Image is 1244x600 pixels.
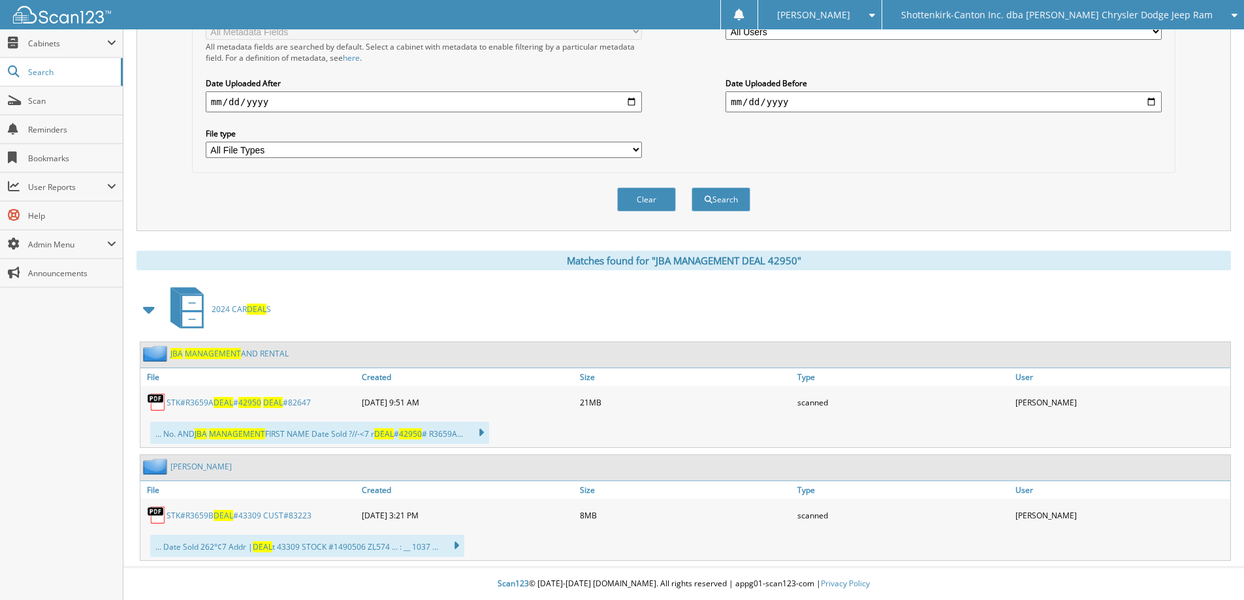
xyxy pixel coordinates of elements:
a: File [140,481,359,499]
iframe: Chat Widget [1179,537,1244,600]
span: Reminders [28,124,116,135]
div: ... No. AND FIRST NAME Date Sold ?//-<7 r # # R3659A... [150,422,489,444]
a: here [343,52,360,63]
img: PDF.png [147,505,167,525]
img: folder2.png [143,345,170,362]
span: DEAL [214,397,233,408]
a: STK#R3659ADEAL#42950 DEAL#82647 [167,397,311,408]
span: Announcements [28,268,116,279]
div: 21MB [577,389,795,415]
div: Matches found for "JBA MANAGEMENT DEAL 42950" [136,251,1231,270]
div: [DATE] 9:51 AM [359,389,577,415]
span: JBA [170,348,183,359]
label: File type [206,128,642,139]
span: Admin Menu [28,239,107,250]
a: Privacy Policy [821,578,870,589]
span: Scan123 [498,578,529,589]
span: [PERSON_NAME] [777,11,850,19]
a: Type [794,481,1012,499]
a: Size [577,481,795,499]
span: DEAL [374,428,394,439]
a: [PERSON_NAME] [170,461,232,472]
span: MANAGEMENT [209,428,265,439]
img: PDF.png [147,392,167,412]
a: Created [359,481,577,499]
label: Date Uploaded After [206,78,642,89]
a: Type [794,368,1012,386]
a: Created [359,368,577,386]
a: User [1012,481,1230,499]
a: File [140,368,359,386]
div: [DATE] 3:21 PM [359,502,577,528]
div: 8MB [577,502,795,528]
span: Help [28,210,116,221]
label: Date Uploaded Before [726,78,1162,89]
div: ... Date Sold 262°¢7 Addr | t 43309 STOCK #1490506 ZL574 ... : __ 1037 ... [150,535,464,557]
span: 2024 CAR S [212,304,271,315]
span: Shottenkirk-Canton Inc. dba [PERSON_NAME] Chrysler Dodge Jeep Ram [901,11,1213,19]
a: STK#R3659BDEAL#43309 CUST#83223 [167,510,311,521]
div: [PERSON_NAME] [1012,502,1230,528]
span: 42950 [399,428,422,439]
input: start [206,91,642,112]
span: 42950 [238,397,261,408]
span: Bookmarks [28,153,116,164]
a: 2024 CARDEALS [163,283,271,335]
span: DEAL [253,541,272,552]
a: Size [577,368,795,386]
span: DEAL [214,510,233,521]
span: DEAL [263,397,283,408]
a: JBA MANAGEMENTAND RENTAL [170,348,289,359]
div: All metadata fields are searched by default. Select a cabinet with metadata to enable filtering b... [206,41,642,63]
img: folder2.png [143,458,170,475]
span: MANAGEMENT [185,348,241,359]
span: JBA [195,428,207,439]
div: [PERSON_NAME] [1012,389,1230,415]
img: scan123-logo-white.svg [13,6,111,24]
div: scanned [794,389,1012,415]
span: Cabinets [28,38,107,49]
div: © [DATE]-[DATE] [DOMAIN_NAME]. All rights reserved | appg01-scan123-com | [123,568,1244,600]
button: Clear [617,187,676,212]
input: end [726,91,1162,112]
div: scanned [794,502,1012,528]
span: User Reports [28,182,107,193]
button: Search [692,187,750,212]
span: DEAL [247,304,266,315]
span: Search [28,67,114,78]
a: User [1012,368,1230,386]
span: Scan [28,95,116,106]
